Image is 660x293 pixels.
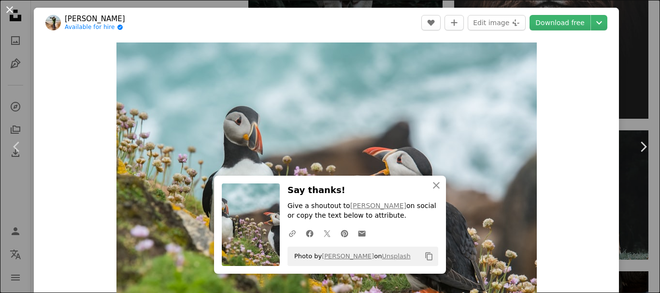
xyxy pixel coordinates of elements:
a: Share on Pinterest [336,223,353,243]
a: Share on Twitter [318,223,336,243]
a: Share on Facebook [301,223,318,243]
a: Share over email [353,223,371,243]
a: [PERSON_NAME] [350,202,406,209]
h3: Say thanks! [287,183,438,197]
a: Download free [530,15,590,30]
button: Add to Collection [445,15,464,30]
a: [PERSON_NAME] [65,14,125,24]
button: Like [421,15,441,30]
span: Photo by on [289,249,411,264]
p: Give a shoutout to on social or copy the text below to attribute. [287,201,438,221]
img: Go to Wynand van Poortvliet's profile [45,15,61,30]
a: Available for hire [65,24,125,31]
a: Unsplash [382,252,410,260]
button: Edit image [468,15,526,30]
a: [PERSON_NAME] [322,252,374,260]
a: Next [626,100,660,193]
button: Copy to clipboard [421,248,437,265]
button: Choose download size [591,15,607,30]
